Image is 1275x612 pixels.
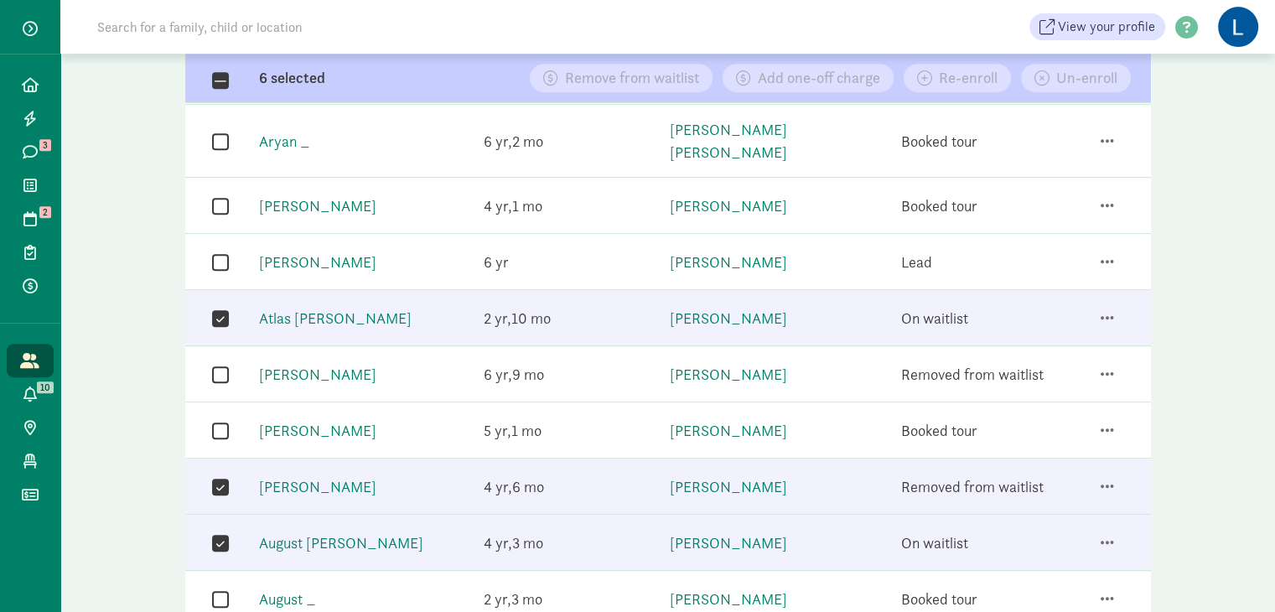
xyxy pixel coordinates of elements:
span: 2 [484,309,511,328]
a: [PERSON_NAME] [259,252,376,272]
a: [PERSON_NAME] [669,589,786,609]
div: Lead [901,251,932,273]
span: 6 [484,252,509,272]
span: 2 [484,589,511,609]
div: On waitlist [901,307,968,329]
span: 4 [484,477,512,496]
span: 6 [484,365,512,384]
a: [PERSON_NAME] [259,196,376,215]
a: [PERSON_NAME] [669,252,786,272]
span: Remove from waitlist [565,70,699,86]
a: 2 [7,202,54,236]
span: 10 [511,309,551,328]
span: 4 [484,533,512,552]
a: August _ [259,589,316,609]
div: 6 selected [185,70,370,86]
span: 3 [511,589,542,609]
span: 10 [37,381,54,393]
button: Remove from waitlist [530,64,713,92]
a: [PERSON_NAME] [669,421,786,440]
span: 3 [512,533,543,552]
button: Un-enroll [1021,64,1131,92]
span: Un-enroll [1056,70,1117,86]
div: Removed from waitlist [901,363,1044,386]
button: Re-enroll [904,64,1011,92]
a: View your profile [1029,13,1165,40]
a: [PERSON_NAME] [259,365,376,384]
span: View your profile [1058,17,1155,37]
a: [PERSON_NAME] [669,309,786,328]
div: Booked tour [901,419,977,442]
div: Booked tour [901,130,977,153]
a: [PERSON_NAME] [259,477,376,496]
span: 2 [39,206,51,218]
div: Booked tour [901,194,977,217]
div: Booked tour [901,588,977,610]
span: 4 [484,196,512,215]
span: 5 [484,421,511,440]
input: Search for a family, child or location [87,10,557,44]
span: 3 [39,139,51,151]
a: [PERSON_NAME] [669,365,786,384]
a: [PERSON_NAME] [PERSON_NAME] [669,120,786,162]
a: Atlas [PERSON_NAME] [259,309,412,328]
span: 9 [512,365,544,384]
span: 6 [484,132,512,151]
a: August [PERSON_NAME] [259,533,423,552]
a: 3 [7,135,54,169]
a: [PERSON_NAME] [669,533,786,552]
span: 1 [512,196,542,215]
a: [PERSON_NAME] [669,196,786,215]
span: 2 [512,132,543,151]
a: [PERSON_NAME] [669,477,786,496]
span: Add one-off charge [758,70,880,86]
div: Removed from waitlist [901,475,1044,498]
a: [PERSON_NAME] [259,421,376,440]
a: Aryan _ [259,132,310,151]
iframe: Chat Widget [1191,532,1275,612]
span: 1 [511,421,542,440]
span: 6 [512,477,544,496]
a: 10 [7,377,54,411]
span: Re-enroll [939,70,998,86]
div: On waitlist [901,532,968,554]
button: Add one-off charge [723,64,894,92]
